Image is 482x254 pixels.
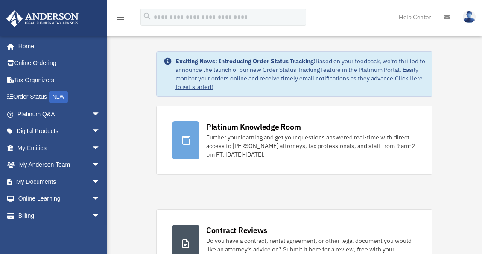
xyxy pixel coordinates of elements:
[6,224,113,241] a: Events Calendar
[175,57,315,65] strong: Exciting News: Introducing Order Status Tracking!
[156,106,432,175] a: Platinum Knowledge Room Further your learning and get your questions answered real-time with dire...
[4,10,81,27] img: Anderson Advisors Platinum Portal
[143,12,152,21] i: search
[6,139,113,157] a: My Entitiesarrow_drop_down
[6,123,113,140] a: Digital Productsarrow_drop_down
[6,89,113,106] a: Order StatusNEW
[92,207,109,224] span: arrow_drop_down
[6,71,113,89] a: Tax Organizers
[92,123,109,140] span: arrow_drop_down
[6,106,113,123] a: Platinum Q&Aarrow_drop_down
[6,207,113,224] a: Billingarrow_drop_down
[206,121,301,132] div: Platinum Knowledge Room
[6,38,109,55] a: Home
[92,190,109,208] span: arrow_drop_down
[115,15,126,22] a: menu
[6,157,113,174] a: My Anderson Teamarrow_drop_down
[92,106,109,123] span: arrow_drop_down
[92,139,109,157] span: arrow_drop_down
[6,190,113,207] a: Online Learningarrow_drop_down
[463,11,476,23] img: User Pic
[92,173,109,191] span: arrow_drop_down
[115,12,126,22] i: menu
[6,173,113,190] a: My Documentsarrow_drop_down
[49,91,68,103] div: NEW
[206,225,267,236] div: Contract Reviews
[175,74,423,91] a: Click Here to get started!
[92,157,109,174] span: arrow_drop_down
[175,57,425,91] div: Based on your feedback, we're thrilled to announce the launch of our new Order Status Tracking fe...
[6,55,113,72] a: Online Ordering
[206,133,417,159] div: Further your learning and get your questions answered real-time with direct access to [PERSON_NAM...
